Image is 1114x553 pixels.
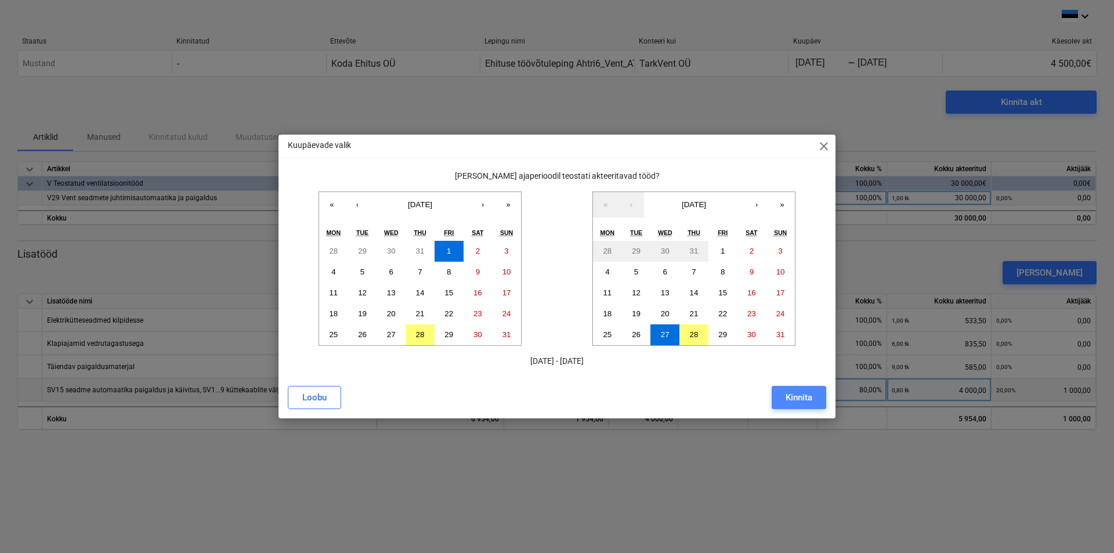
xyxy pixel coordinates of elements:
[387,247,396,255] abbr: July 30, 2025
[679,262,708,283] button: August 7, 2025
[766,324,795,345] button: August 31, 2025
[406,303,435,324] button: August 21, 2025
[747,288,756,297] abbr: August 16, 2025
[416,309,425,318] abbr: August 21, 2025
[721,247,725,255] abbr: August 1, 2025
[492,324,521,345] button: August 31, 2025
[464,283,493,303] button: August 16, 2025
[593,283,622,303] button: August 11, 2025
[444,309,453,318] abbr: August 22, 2025
[360,268,364,276] abbr: August 5, 2025
[708,283,737,303] button: August 15, 2025
[418,268,422,276] abbr: August 7, 2025
[492,262,521,283] button: August 10, 2025
[663,268,667,276] abbr: August 6, 2025
[377,303,406,324] button: August 20, 2025
[358,330,367,339] abbr: August 26, 2025
[744,192,769,218] button: ›
[348,283,377,303] button: August 12, 2025
[331,268,335,276] abbr: August 4, 2025
[593,241,622,262] button: July 28, 2025
[406,262,435,283] button: August 7, 2025
[632,247,641,255] abbr: July 29, 2025
[288,139,351,151] p: Kuupäevade valik
[632,288,641,297] abbr: August 12, 2025
[319,303,348,324] button: August 18, 2025
[389,268,393,276] abbr: August 6, 2025
[737,241,766,262] button: August 2, 2025
[778,247,782,255] abbr: August 3, 2025
[619,192,644,218] button: ‹
[348,241,377,262] button: July 29, 2025
[464,262,493,283] button: August 9, 2025
[772,386,826,409] button: Kinnita
[601,229,615,236] abbr: Monday
[593,192,619,218] button: «
[502,268,511,276] abbr: August 10, 2025
[622,303,651,324] button: August 19, 2025
[387,330,396,339] abbr: August 27, 2025
[650,241,679,262] button: July 30, 2025
[476,247,480,255] abbr: August 2, 2025
[747,309,756,318] abbr: August 23, 2025
[721,268,725,276] abbr: August 8, 2025
[679,303,708,324] button: August 21, 2025
[603,330,612,339] abbr: August 25, 2025
[358,309,367,318] abbr: August 19, 2025
[776,309,785,318] abbr: August 24, 2025
[444,330,453,339] abbr: August 29, 2025
[658,229,672,236] abbr: Wednesday
[502,288,511,297] abbr: August 17, 2025
[348,262,377,283] button: August 5, 2025
[495,192,521,218] button: »
[329,309,338,318] abbr: August 18, 2025
[500,229,513,236] abbr: Sunday
[605,268,609,276] abbr: August 4, 2025
[776,330,785,339] abbr: August 31, 2025
[718,229,728,236] abbr: Friday
[786,390,812,405] div: Kinnita
[776,268,785,276] abbr: August 10, 2025
[348,324,377,345] button: August 26, 2025
[593,324,622,345] button: August 25, 2025
[682,200,706,209] span: [DATE]
[345,192,370,218] button: ‹
[444,288,453,297] abbr: August 15, 2025
[622,241,651,262] button: July 29, 2025
[603,288,612,297] abbr: August 11, 2025
[817,139,831,153] span: close
[435,262,464,283] button: August 8, 2025
[447,247,451,255] abbr: August 1, 2025
[358,247,367,255] abbr: July 29, 2025
[690,288,699,297] abbr: August 14, 2025
[622,324,651,345] button: August 26, 2025
[644,192,744,218] button: [DATE]
[630,229,642,236] abbr: Tuesday
[766,241,795,262] button: August 3, 2025
[408,200,432,209] span: [DATE]
[406,324,435,345] button: August 28, 2025
[348,303,377,324] button: August 19, 2025
[370,192,470,218] button: [DATE]
[416,330,425,339] abbr: August 28, 2025
[319,324,348,345] button: August 25, 2025
[472,229,483,236] abbr: Saturday
[692,268,696,276] abbr: August 7, 2025
[593,303,622,324] button: August 18, 2025
[650,303,679,324] button: August 20, 2025
[473,330,482,339] abbr: August 30, 2025
[747,330,756,339] abbr: August 30, 2025
[634,268,638,276] abbr: August 5, 2025
[288,355,826,367] p: [DATE] - [DATE]
[718,288,727,297] abbr: August 15, 2025
[406,283,435,303] button: August 14, 2025
[435,283,464,303] button: August 15, 2025
[492,303,521,324] button: August 24, 2025
[708,303,737,324] button: August 22, 2025
[384,229,399,236] abbr: Wednesday
[769,192,795,218] button: »
[708,262,737,283] button: August 8, 2025
[603,309,612,318] abbr: August 18, 2025
[377,324,406,345] button: August 27, 2025
[650,283,679,303] button: August 13, 2025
